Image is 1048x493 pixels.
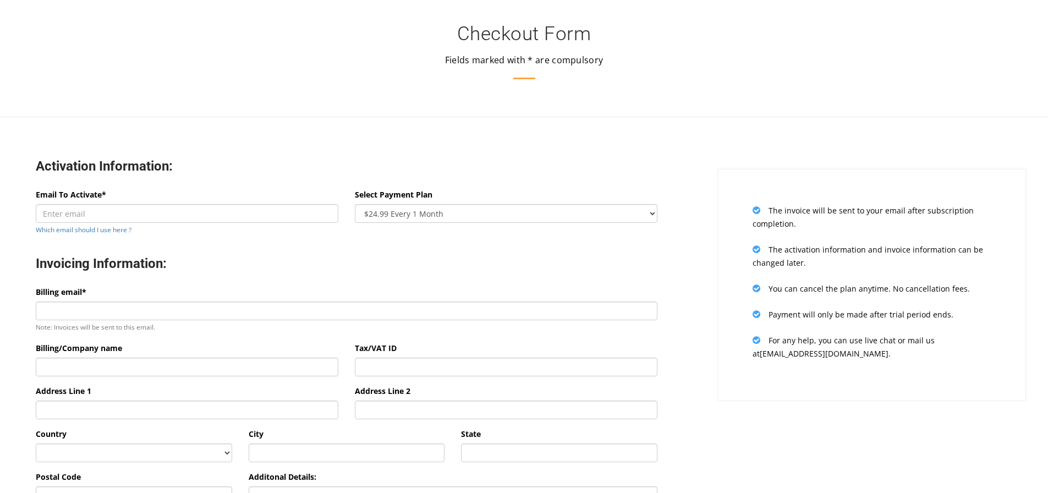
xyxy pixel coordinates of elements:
[36,158,657,175] h3: Activation Information:
[249,470,316,484] label: Additonal Details:
[355,342,397,355] label: Tax/VAT ID
[36,255,657,272] h3: Invoicing Information:
[355,188,432,201] label: Select Payment Plan
[753,308,991,321] p: Payment will only be made after trial period ends.
[36,342,122,355] label: Billing/Company name
[355,385,410,398] label: Address Line 2
[36,428,67,441] label: Country
[753,282,991,295] p: You can cancel the plan anytime. No cancellation fees.
[36,322,155,331] small: Note: Invoices will be sent to this email.
[36,286,86,299] label: Billing email*
[753,243,991,270] p: The activation information and invoice information can be changed later.
[36,470,81,484] label: Postal Code
[36,204,338,223] input: Enter email
[461,428,481,441] label: State
[753,204,991,231] p: The invoice will be sent to your email after subscription completion.
[249,428,264,441] label: City
[36,225,131,234] a: Which email should I use here ?
[36,188,106,201] label: Email To Activate*
[753,333,991,360] p: For any help, you can use live chat or mail us at [EMAIL_ADDRESS][DOMAIN_NAME] .
[36,385,91,398] label: Address Line 1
